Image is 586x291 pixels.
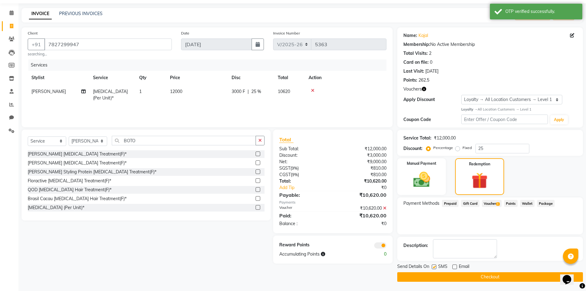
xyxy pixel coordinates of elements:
[438,263,447,271] span: SMS
[333,191,391,199] div: ₹10,620.00
[112,136,256,145] input: Search or Scan
[504,200,518,207] span: Points
[430,59,432,66] div: 0
[433,145,453,151] label: Percentage
[275,251,362,257] div: Accumulating Points
[397,272,583,282] button: Checkout
[275,242,333,249] div: Reward Points
[279,200,387,205] div: Payments
[170,89,182,94] span: 12000
[403,41,577,48] div: No Active Membership
[333,220,391,227] div: ₹0
[305,71,386,85] th: Action
[275,191,333,199] div: Payable:
[442,200,459,207] span: Prepaid
[434,135,456,141] div: ₹12,000.00
[403,50,428,57] div: Total Visits:
[403,68,424,75] div: Last Visit:
[482,200,502,207] span: Voucher
[403,86,422,92] span: Vouchers
[429,50,431,57] div: 2
[228,71,274,85] th: Disc
[333,152,391,159] div: ₹3,000.00
[139,89,142,94] span: 1
[333,146,391,152] div: ₹12,000.00
[275,159,333,165] div: Net:
[275,205,333,212] div: Voucher
[273,30,300,36] label: Invoice Number
[28,59,391,71] div: Services
[496,202,499,206] span: 1
[342,184,391,191] div: ₹0
[505,8,578,15] div: OTP verified successfully.
[333,165,391,172] div: ₹810.00
[461,107,478,111] strong: Loyalty →
[403,116,461,123] div: Coupon Code
[28,204,84,211] div: [MEDICAL_DATA] (Per Unit)*
[251,88,261,95] span: 25 %
[418,77,429,83] div: 262.5
[248,88,249,95] span: |
[232,88,245,95] span: 3000 F
[275,146,333,152] div: Sub Total:
[89,71,135,85] th: Service
[275,184,343,191] a: Add Tip
[275,220,333,227] div: Balance :
[537,200,555,207] span: Package
[467,171,493,191] img: _gift.svg
[28,30,38,36] label: Client
[403,145,422,152] div: Discount:
[469,161,490,167] label: Redemption
[59,11,103,16] a: PREVIOUS INVOICES
[362,251,391,257] div: 0
[28,71,89,85] th: Stylist
[279,136,293,143] span: Total
[408,170,435,189] img: _cash.svg
[28,38,45,50] button: +91
[403,32,417,39] div: Name:
[31,89,66,94] span: [PERSON_NAME]
[28,169,156,175] div: [PERSON_NAME] Styling Protein [MEDICAL_DATA] Treatment(F)*
[275,178,333,184] div: Total:
[403,41,430,48] div: Membership:
[292,172,298,177] span: 9%
[403,135,431,141] div: Service Total:
[407,161,436,166] label: Manual Payment
[403,77,417,83] div: Points:
[459,263,469,271] span: Email
[520,200,535,207] span: Wallet
[560,266,580,285] iframe: chat widget
[181,30,189,36] label: Date
[28,151,127,157] div: [PERSON_NAME] [MEDICAL_DATA] Treatment(F)*
[135,71,166,85] th: Qty
[28,51,172,57] small: searching...
[403,200,439,207] span: Payment Methods
[463,145,472,151] label: Fixed
[333,172,391,178] div: ₹810.00
[28,160,127,166] div: [PERSON_NAME] [MEDICAL_DATA] Treatment(F)*
[28,187,111,193] div: QOD [MEDICAL_DATA] Hair Treatment(F)*
[333,159,391,165] div: ₹9,000.00
[333,205,391,212] div: ₹10,620.00
[29,8,52,19] a: INVOICE
[275,212,333,219] div: Paid:
[28,178,111,184] div: Floractive [MEDICAL_DATA] Treatment(F)*
[279,172,291,177] span: CGST
[166,71,228,85] th: Price
[550,115,568,124] button: Apply
[403,96,461,103] div: Apply Discount
[461,200,479,207] span: Gift Card
[28,196,127,202] div: Brasil Cacau [MEDICAL_DATA] Hair Treatment(F)*
[279,165,290,171] span: SGST
[425,68,438,75] div: [DATE]
[93,89,128,101] span: [MEDICAL_DATA] (Per Unit)*
[275,152,333,159] div: Discount:
[292,166,297,171] span: 9%
[275,172,333,178] div: ( )
[278,89,290,94] span: 10620
[44,38,172,50] input: Search by Name/Mobile/Email/Code
[275,165,333,172] div: ( )
[461,107,577,112] div: All Location Customers → Level 1
[403,242,428,249] div: Description:
[418,32,428,39] a: Kajal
